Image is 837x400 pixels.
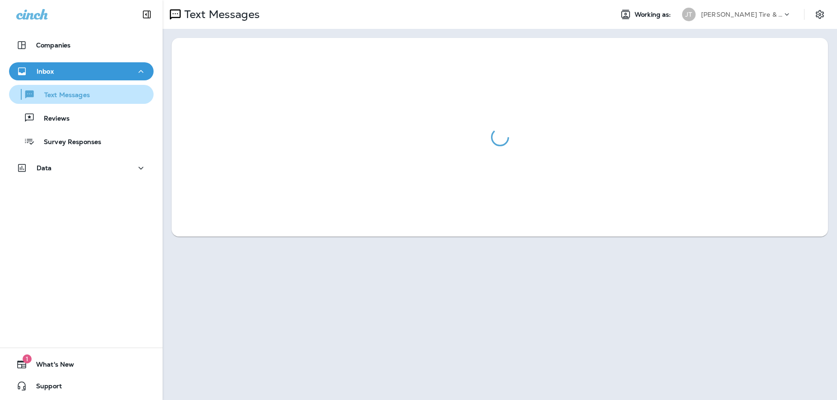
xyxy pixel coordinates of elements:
[134,5,159,23] button: Collapse Sidebar
[27,361,74,372] span: What's New
[9,132,154,151] button: Survey Responses
[9,377,154,395] button: Support
[35,138,101,147] p: Survey Responses
[36,42,70,49] p: Companies
[9,355,154,373] button: 1What's New
[37,68,54,75] p: Inbox
[682,8,696,21] div: JT
[9,108,154,127] button: Reviews
[9,85,154,104] button: Text Messages
[181,8,260,21] p: Text Messages
[812,6,828,23] button: Settings
[37,164,52,172] p: Data
[27,382,62,393] span: Support
[35,115,70,123] p: Reviews
[9,62,154,80] button: Inbox
[701,11,782,18] p: [PERSON_NAME] Tire & Auto
[35,91,90,100] p: Text Messages
[9,36,154,54] button: Companies
[635,11,673,19] span: Working as:
[23,354,32,363] span: 1
[9,159,154,177] button: Data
